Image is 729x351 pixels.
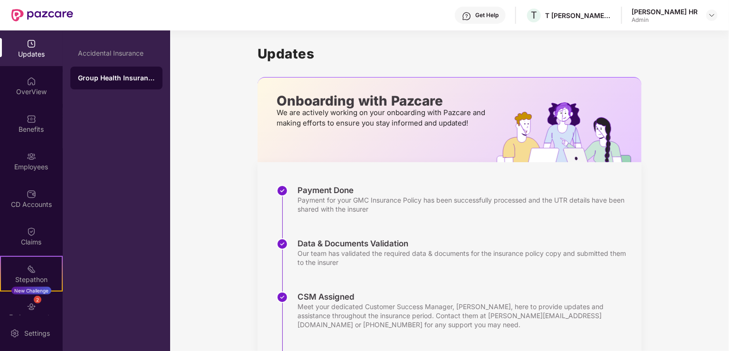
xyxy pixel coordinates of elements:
[297,249,632,267] div: Our team has validated the required data & documents for the insurance policy copy and submitted ...
[27,264,36,274] img: svg+xml;base64,PHN2ZyB4bWxucz0iaHR0cDovL3d3dy53My5vcmcvMjAwMC9zdmciIHdpZHRoPSIyMSIgaGVpZ2h0PSIyMC...
[632,16,698,24] div: Admin
[34,296,41,303] div: 2
[27,77,36,86] img: svg+xml;base64,PHN2ZyBpZD0iSG9tZSIgeG1sbnM9Imh0dHA6Ly93d3cudzMub3JnLzIwMDAvc3ZnIiB3aWR0aD0iMjAiIG...
[78,49,155,57] div: Accidental Insurance
[708,11,716,19] img: svg+xml;base64,PHN2ZyBpZD0iRHJvcGRvd24tMzJ4MzIiIHhtbG5zPSJodHRwOi8vd3d3LnczLm9yZy8yMDAwL3N2ZyIgd2...
[277,238,288,250] img: svg+xml;base64,PHN2ZyBpZD0iU3RlcC1Eb25lLTMyeDMyIiB4bWxucz0iaHR0cDovL3d3dy53My5vcmcvMjAwMC9zdmciIH...
[1,275,62,284] div: Stepathon
[545,11,612,20] div: T [PERSON_NAME] & [PERSON_NAME]
[297,292,632,302] div: CSM Assigned
[27,152,36,161] img: svg+xml;base64,PHN2ZyBpZD0iRW1wbG95ZWVzIiB4bWxucz0iaHR0cDovL3d3dy53My5vcmcvMjAwMC9zdmciIHdpZHRoPS...
[277,185,288,196] img: svg+xml;base64,PHN2ZyBpZD0iU3RlcC1Eb25lLTMyeDMyIiB4bWxucz0iaHR0cDovL3d3dy53My5vcmcvMjAwMC9zdmciIH...
[462,11,471,21] img: svg+xml;base64,PHN2ZyBpZD0iSGVscC0zMngzMiIgeG1sbnM9Imh0dHA6Ly93d3cudzMub3JnLzIwMDAvc3ZnIiB3aWR0aD...
[258,46,642,62] h1: Updates
[11,287,51,294] div: New Challenge
[632,7,698,16] div: [PERSON_NAME] HR
[297,195,632,214] div: Payment for your GMC Insurance Policy has been successfully processed and the UTR details have be...
[475,11,499,19] div: Get Help
[27,39,36,49] img: svg+xml;base64,PHN2ZyBpZD0iVXBkYXRlZCIgeG1sbnM9Imh0dHA6Ly93d3cudzMub3JnLzIwMDAvc3ZnIiB3aWR0aD0iMj...
[297,238,632,249] div: Data & Documents Validation
[297,302,632,329] div: Meet your dedicated Customer Success Manager, [PERSON_NAME], here to provide updates and assistan...
[27,227,36,236] img: svg+xml;base64,PHN2ZyBpZD0iQ2xhaW0iIHhtbG5zPSJodHRwOi8vd3d3LnczLm9yZy8yMDAwL3N2ZyIgd2lkdGg9IjIwIi...
[297,185,632,195] div: Payment Done
[277,97,488,105] p: Onboarding with Pazcare
[10,329,19,338] img: svg+xml;base64,PHN2ZyBpZD0iU2V0dGluZy0yMHgyMCIgeG1sbnM9Imh0dHA6Ly93d3cudzMub3JnLzIwMDAvc3ZnIiB3aW...
[27,114,36,124] img: svg+xml;base64,PHN2ZyBpZD0iQmVuZWZpdHMiIHhtbG5zPSJodHRwOi8vd3d3LnczLm9yZy8yMDAwL3N2ZyIgd2lkdGg9Ij...
[277,292,288,303] img: svg+xml;base64,PHN2ZyBpZD0iU3RlcC1Eb25lLTMyeDMyIiB4bWxucz0iaHR0cDovL3d3dy53My5vcmcvMjAwMC9zdmciIH...
[27,302,36,312] img: svg+xml;base64,PHN2ZyBpZD0iRW5kb3JzZW1lbnRzIiB4bWxucz0iaHR0cDovL3d3dy53My5vcmcvMjAwMC9zdmciIHdpZH...
[277,107,488,128] p: We are actively working on your onboarding with Pazcare and making efforts to ensure you stay inf...
[21,329,53,338] div: Settings
[497,102,642,162] img: hrOnboarding
[531,10,537,21] span: T
[27,189,36,199] img: svg+xml;base64,PHN2ZyBpZD0iQ0RfQWNjb3VudHMiIGRhdGEtbmFtZT0iQ0QgQWNjb3VudHMiIHhtbG5zPSJodHRwOi8vd3...
[78,73,155,83] div: Group Health Insurance
[11,9,73,21] img: New Pazcare Logo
